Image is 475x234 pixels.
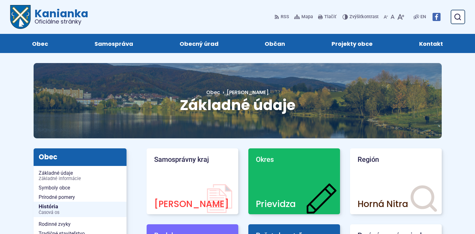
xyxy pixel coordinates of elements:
[349,14,379,20] span: kontrast
[180,95,295,115] span: Základné údaje
[301,13,313,21] span: Mapa
[343,10,380,24] button: Zvýšiťkontrast
[35,19,88,24] span: Oficiálne stránky
[358,199,434,209] p: Horná Nitra
[274,10,290,24] a: RSS
[332,34,373,53] span: Projekty obce
[39,176,121,181] span: Základné informácie
[419,13,427,21] a: EN
[94,34,133,53] span: Samospráva
[31,8,88,24] span: Kanianka
[154,199,231,209] p: [PERSON_NAME]
[15,34,65,53] a: Obec
[163,34,235,53] a: Obecný úrad
[389,10,396,24] button: Nastaviť pôvodnú veľkosť písma
[34,168,127,183] a: Základné údajeZákladné informácie
[39,220,121,229] span: Rodinné zvyky
[34,193,127,202] a: Prírodné pomery
[419,34,443,53] span: Kontakt
[180,34,219,53] span: Obecný úrad
[154,156,231,163] p: Samosprávny kraj
[39,210,121,215] span: Časová os
[420,13,426,21] span: EN
[220,89,269,96] a: [PERSON_NAME]
[317,10,337,24] button: Tlačiť
[396,10,406,24] button: Zväčšiť veľkosť písma
[256,156,332,163] p: Okres
[206,89,220,96] a: Obec
[34,183,127,193] a: Symboly obce
[256,199,332,209] p: Prievidza
[39,168,121,183] span: Základné údaje
[293,10,314,24] a: Mapa
[34,202,127,217] a: HistóriaČasová os
[39,202,121,217] span: História
[315,34,390,53] a: Projekty obce
[39,193,121,202] span: Prírodné pomery
[265,34,285,53] span: Občan
[358,156,434,163] p: Región
[402,34,460,53] a: Kontakt
[382,10,389,24] button: Zmenšiť veľkosť písma
[349,14,362,19] span: Zvýšiť
[78,34,150,53] a: Samospráva
[324,14,336,20] span: Tlačiť
[34,220,127,229] a: Rodinné zvyky
[10,5,88,29] a: Logo Kanianka, prejsť na domovskú stránku.
[227,89,269,96] span: [PERSON_NAME]
[248,34,302,53] a: Občan
[10,5,31,29] img: Prejsť na domovskú stránku
[432,13,440,21] img: Prejsť na Facebook stránku
[32,34,48,53] span: Obec
[34,148,127,166] h3: Obec
[39,183,121,193] span: Symboly obce
[281,13,289,21] span: RSS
